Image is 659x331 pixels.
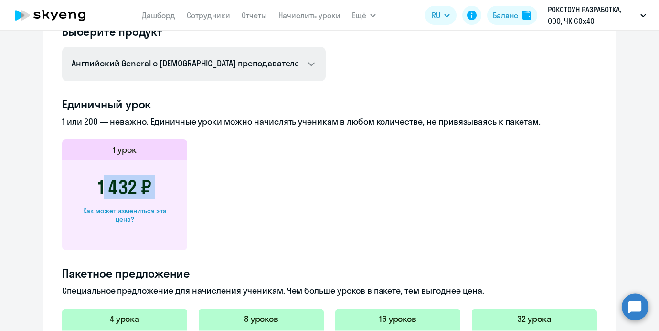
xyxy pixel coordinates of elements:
a: Дашборд [142,11,175,20]
span: RU [432,10,440,21]
h5: 32 урока [517,313,552,325]
p: РОКСТОУН РАЗРАБОТКА, ООО, ЧК 60х40 [548,4,637,27]
h4: Пакетное предложение [62,266,597,281]
span: Ещё [352,10,366,21]
p: 1 или 200 — неважно. Единичные уроки можно начислять ученикам в любом количестве, не привязываясь... [62,116,597,128]
h5: 16 уроков [379,313,417,325]
a: Сотрудники [187,11,230,20]
a: Начислить уроки [278,11,340,20]
button: Ещё [352,6,376,25]
h5: 1 урок [113,144,137,156]
h3: 1 432 ₽ [98,176,151,199]
div: Как может измениться эта цена? [77,206,172,224]
h5: 8 уроков [244,313,279,325]
div: Баланс [493,10,518,21]
a: Отчеты [242,11,267,20]
h5: 4 урока [110,313,140,325]
button: RU [425,6,457,25]
h4: Единичный урок [62,96,597,112]
button: Балансbalance [487,6,537,25]
img: balance [522,11,531,20]
h4: Выберите продукт [62,24,326,39]
p: Специальное предложение для начисления ученикам. Чем больше уроков в пакете, тем выгоднее цена. [62,285,597,297]
button: РОКСТОУН РАЗРАБОТКА, ООО, ЧК 60х40 [543,4,651,27]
